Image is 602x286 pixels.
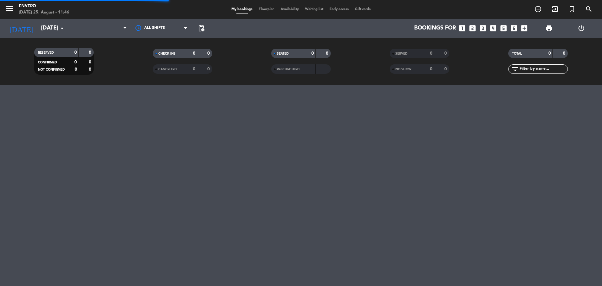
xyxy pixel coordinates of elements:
[74,60,77,64] strong: 0
[512,52,522,55] span: TOTAL
[326,8,352,11] span: Early-access
[193,67,195,71] strong: 0
[489,24,497,32] i: looks_4
[519,66,568,73] input: Filter by name...
[158,68,177,71] span: CANCELLED
[5,4,14,15] button: menu
[207,51,211,56] strong: 0
[430,51,432,56] strong: 0
[19,9,69,16] div: [DATE] 25. August - 11:46
[277,8,302,11] span: Availability
[89,60,92,64] strong: 0
[75,67,77,72] strong: 0
[534,5,542,13] i: add_circle_outline
[89,67,92,72] strong: 0
[38,68,65,71] span: NOT CONFIRMED
[19,3,69,9] div: Envero
[444,51,448,56] strong: 0
[430,67,432,71] strong: 0
[458,24,466,32] i: looks_one
[510,24,518,32] i: looks_6
[277,68,300,71] span: RESCHEDULED
[520,24,528,32] i: add_box
[38,61,57,64] span: CONFIRMED
[352,8,374,11] span: Gift cards
[193,51,195,56] strong: 0
[545,24,553,32] span: print
[548,51,551,56] strong: 0
[511,65,519,73] i: filter_list
[568,5,576,13] i: turned_in_not
[158,52,176,55] span: CHECK INS
[565,19,597,38] div: LOG OUT
[38,51,54,54] span: RESERVED
[58,24,66,32] i: arrow_drop_down
[256,8,277,11] span: Floorplan
[551,5,559,13] i: exit_to_app
[468,24,477,32] i: looks_two
[585,5,593,13] i: search
[395,68,411,71] span: NO SHOW
[5,4,14,13] i: menu
[207,67,211,71] strong: 0
[5,21,38,35] i: [DATE]
[228,8,256,11] span: My bookings
[563,51,567,56] strong: 0
[89,50,92,55] strong: 0
[479,24,487,32] i: looks_3
[499,24,508,32] i: looks_5
[198,24,205,32] span: pending_actions
[74,50,77,55] strong: 0
[326,51,330,56] strong: 0
[277,52,289,55] span: SEATED
[414,25,456,31] span: Bookings for
[395,52,408,55] span: SERVED
[578,24,585,32] i: power_settings_new
[444,67,448,71] strong: 0
[302,8,326,11] span: Waiting list
[311,51,314,56] strong: 0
